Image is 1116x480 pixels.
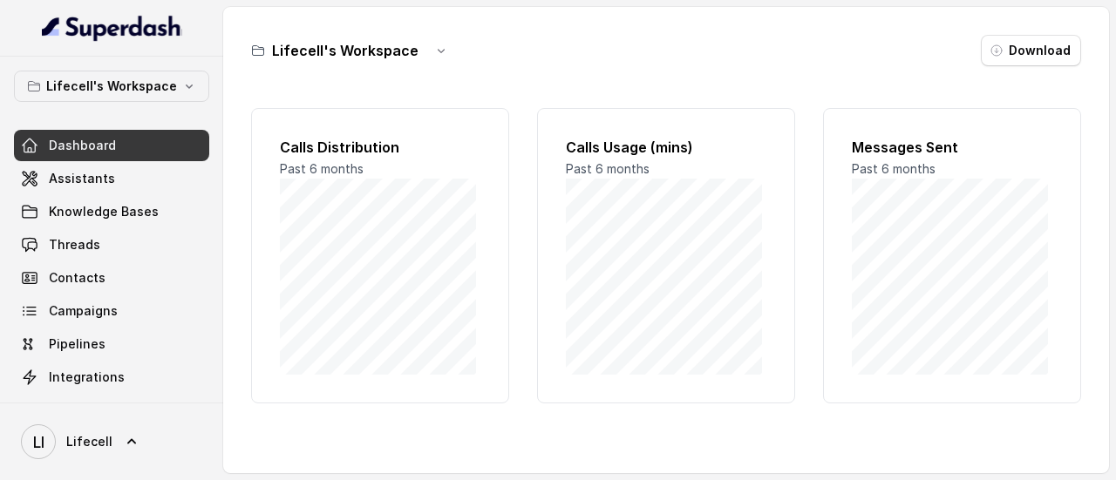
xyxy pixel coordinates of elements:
[49,236,100,254] span: Threads
[14,163,209,194] a: Assistants
[280,137,480,158] h2: Calls Distribution
[49,368,125,386] span: Integrations
[566,161,650,176] span: Past 6 months
[46,76,177,97] p: Lifecell's Workspace
[14,362,209,393] a: Integrations
[14,328,209,360] a: Pipelines
[49,402,125,419] span: API Settings
[49,170,115,187] span: Assistants
[852,137,1052,158] h2: Messages Sent
[272,40,418,61] h3: Lifecell's Workspace
[280,161,364,176] span: Past 6 months
[14,262,209,294] a: Contacts
[33,433,44,451] text: LI
[14,417,209,466] a: Lifecell
[14,196,209,227] a: Knowledge Bases
[49,335,105,353] span: Pipelines
[49,269,105,287] span: Contacts
[14,395,209,426] a: API Settings
[14,229,209,260] a: Threads
[49,302,118,320] span: Campaigns
[14,130,209,161] a: Dashboard
[981,35,1081,66] button: Download
[49,203,159,220] span: Knowledge Bases
[852,161,936,176] span: Past 6 months
[49,137,116,154] span: Dashboard
[566,137,766,158] h2: Calls Usage (mins)
[66,433,112,450] span: Lifecell
[14,71,209,102] button: Lifecell's Workspace
[42,14,182,42] img: light.svg
[14,295,209,327] a: Campaigns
